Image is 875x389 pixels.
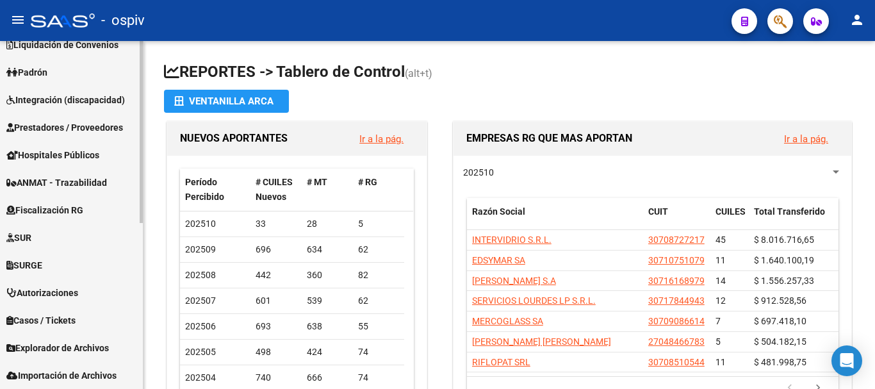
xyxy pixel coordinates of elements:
[180,132,288,144] span: NUEVOS APORTANTES
[256,319,297,334] div: 693
[307,294,348,308] div: 539
[358,345,399,360] div: 74
[716,336,721,347] span: 5
[358,294,399,308] div: 62
[307,370,348,385] div: 666
[716,235,726,245] span: 45
[648,276,705,286] span: 30716168979
[256,370,297,385] div: 740
[716,357,726,367] span: 11
[6,231,31,245] span: SUR
[185,295,216,306] span: 202507
[6,368,117,383] span: Importación de Archivos
[754,316,806,326] span: $ 697.418,10
[307,217,348,231] div: 28
[754,357,806,367] span: $ 481.998,75
[6,120,123,135] span: Prestadores / Proveedores
[472,255,525,265] span: EDSYMAR SA
[358,177,377,187] span: # RG
[6,65,47,79] span: Padrón
[6,341,109,355] span: Explorador de Archivos
[256,217,297,231] div: 33
[358,242,399,257] div: 62
[185,321,216,331] span: 202506
[359,133,404,145] a: Ir a la pág.
[754,295,806,306] span: $ 912.528,56
[472,357,530,367] span: RIFLOPAT SRL
[349,127,414,151] button: Ir a la pág.
[6,286,78,300] span: Autorizaciones
[648,336,705,347] span: 27048466783
[256,242,297,257] div: 696
[250,169,302,211] datatable-header-cell: # CUILES Nuevos
[101,6,145,35] span: - ospiv
[185,244,216,254] span: 202509
[358,370,399,385] div: 74
[648,357,705,367] span: 30708510544
[185,270,216,280] span: 202508
[164,62,855,84] h1: REPORTES -> Tablero de Control
[648,295,705,306] span: 30717844943
[643,198,710,240] datatable-header-cell: CUIT
[716,276,726,286] span: 14
[648,316,705,326] span: 30709086614
[472,276,556,286] span: [PERSON_NAME] S.A
[749,198,838,240] datatable-header-cell: Total Transferido
[467,198,643,240] datatable-header-cell: Razón Social
[784,133,828,145] a: Ir a la pág.
[472,235,552,245] span: INTERVIDRIO S.R.L.
[648,255,705,265] span: 30710751079
[307,268,348,283] div: 360
[754,235,814,245] span: $ 8.016.716,65
[648,206,668,217] span: CUIT
[6,38,119,52] span: Liquidación de Convenios
[754,255,814,265] span: $ 1.640.100,19
[648,235,705,245] span: 30708727217
[405,67,432,79] span: (alt+t)
[307,319,348,334] div: 638
[185,177,224,202] span: Período Percibido
[716,295,726,306] span: 12
[716,316,721,326] span: 7
[256,177,293,202] span: # CUILES Nuevos
[849,12,865,28] mat-icon: person
[307,242,348,257] div: 634
[307,177,327,187] span: # MT
[754,336,806,347] span: $ 504.182,15
[256,268,297,283] div: 442
[774,127,838,151] button: Ir a la pág.
[466,132,632,144] span: EMPRESAS RG QUE MAS APORTAN
[472,295,596,306] span: SERVICIOS LOURDES LP S.R.L.
[716,255,726,265] span: 11
[831,345,862,376] div: Open Intercom Messenger
[185,347,216,357] span: 202505
[710,198,749,240] datatable-header-cell: CUILES
[6,93,125,107] span: Integración (discapacidad)
[6,176,107,190] span: ANMAT - Trazabilidad
[6,258,42,272] span: SURGE
[256,294,297,308] div: 601
[716,206,746,217] span: CUILES
[358,217,399,231] div: 5
[10,12,26,28] mat-icon: menu
[6,148,99,162] span: Hospitales Públicos
[302,169,353,211] datatable-header-cell: # MT
[256,345,297,360] div: 498
[180,169,250,211] datatable-header-cell: Período Percibido
[6,313,76,327] span: Casos / Tickets
[174,90,279,113] div: Ventanilla ARCA
[164,90,289,113] button: Ventanilla ARCA
[185,372,216,383] span: 202504
[185,219,216,229] span: 202510
[358,319,399,334] div: 55
[472,206,525,217] span: Razón Social
[358,268,399,283] div: 82
[463,167,494,178] span: 202510
[754,206,825,217] span: Total Transferido
[353,169,404,211] datatable-header-cell: # RG
[472,316,543,326] span: MERCOGLASS SA
[754,276,814,286] span: $ 1.556.257,33
[307,345,348,360] div: 424
[6,203,83,217] span: Fiscalización RG
[472,336,611,347] span: [PERSON_NAME] [PERSON_NAME]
